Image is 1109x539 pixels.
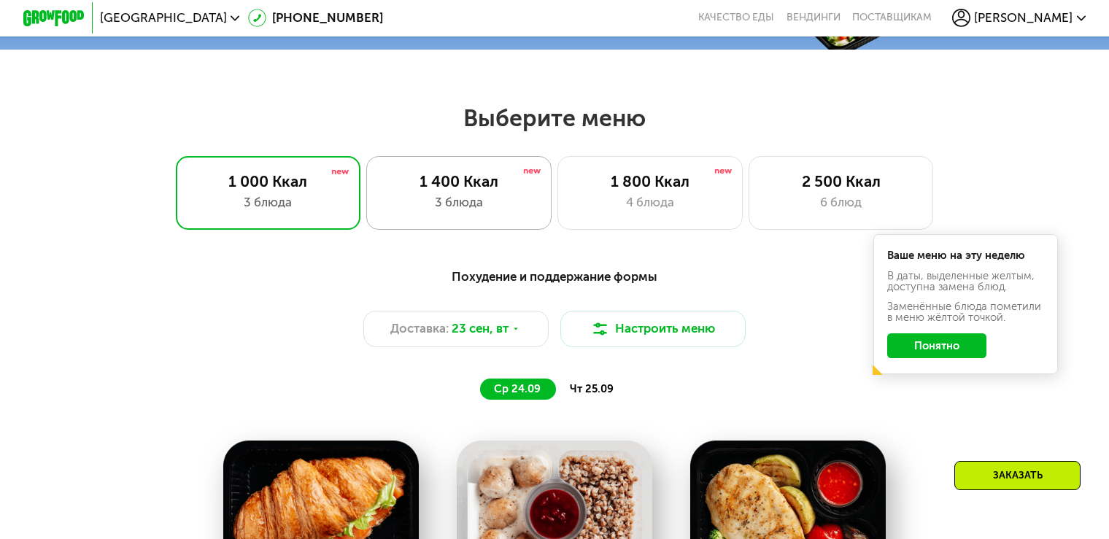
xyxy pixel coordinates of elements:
[887,333,986,358] button: Понятно
[560,311,745,348] button: Настроить меню
[494,382,541,395] span: ср 24.09
[887,271,1044,292] div: В даты, выделенные желтым, доступна замена блюд.
[852,12,932,24] div: поставщикам
[954,461,1081,490] div: Заказать
[765,193,917,212] div: 6 блюд
[383,172,536,190] div: 1 400 Ккал
[98,267,1011,286] div: Похудение и поддержание формы
[100,12,227,24] span: [GEOGRAPHIC_DATA]
[452,319,509,338] span: 23 сен, вт
[698,12,774,24] a: Качество еды
[974,12,1073,24] span: [PERSON_NAME]
[887,250,1044,261] div: Ваше меню на эту неделю
[192,193,344,212] div: 3 блюда
[573,172,726,190] div: 1 800 Ккал
[787,12,841,24] a: Вендинги
[573,193,726,212] div: 4 блюда
[248,9,384,27] a: [PHONE_NUMBER]
[50,104,1060,133] h2: Выберите меню
[383,193,536,212] div: 3 блюда
[390,319,449,338] span: Доставка:
[192,172,344,190] div: 1 000 Ккал
[570,382,614,395] span: чт 25.09
[765,172,917,190] div: 2 500 Ккал
[887,301,1044,323] div: Заменённые блюда пометили в меню жёлтой точкой.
